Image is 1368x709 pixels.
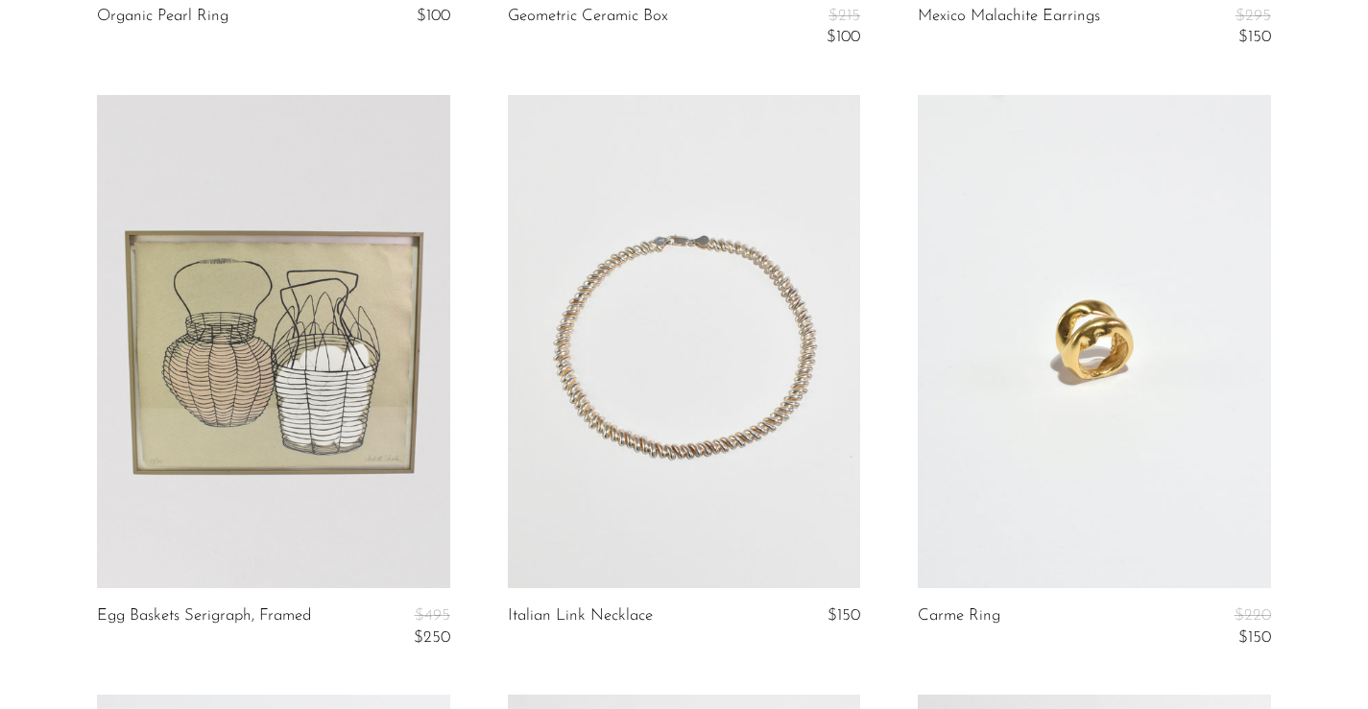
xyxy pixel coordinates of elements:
span: $150 [1238,629,1271,646]
a: Carme Ring [918,607,1000,647]
a: Organic Pearl Ring [97,8,228,25]
a: Italian Link Necklace [508,607,653,625]
span: $250 [414,629,450,646]
a: Geometric Ceramic Box [508,8,668,47]
span: $495 [415,607,450,624]
span: $150 [828,607,860,624]
a: Mexico Malachite Earrings [918,8,1100,47]
span: $100 [417,8,450,24]
span: $215 [828,8,860,24]
span: $220 [1235,607,1271,624]
span: $150 [1238,29,1271,45]
a: Egg Baskets Serigraph, Framed [97,607,311,647]
span: $100 [827,29,860,45]
span: $295 [1236,8,1271,24]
